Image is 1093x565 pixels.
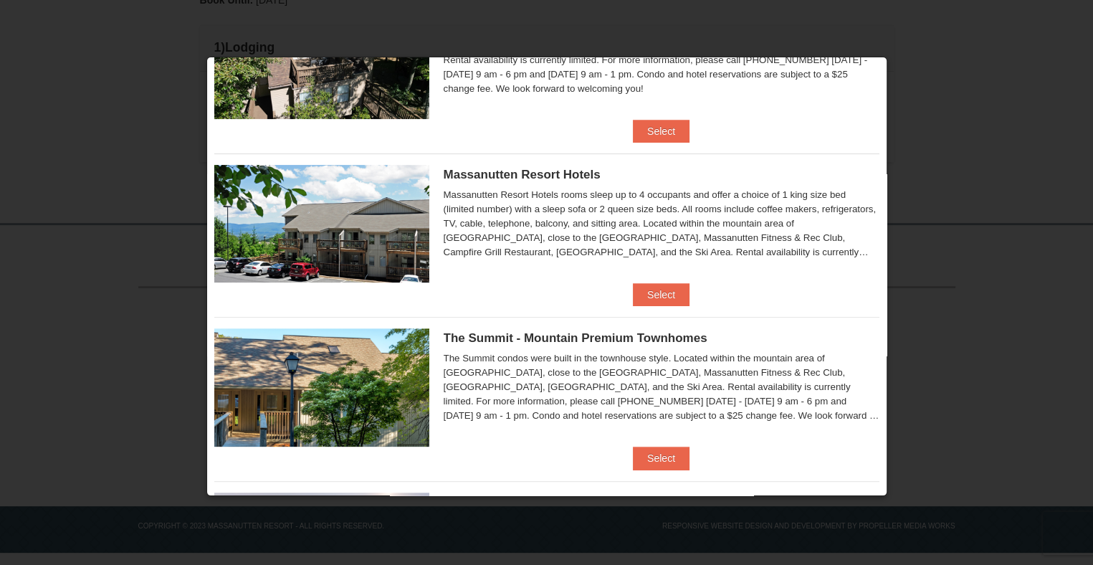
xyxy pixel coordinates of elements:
div: The Summit condos were built in the townhouse style. Located within the mountain area of [GEOGRAP... [444,351,879,423]
span: The Summit - Mountain Premium Townhomes [444,331,707,345]
img: 19219034-1-0eee7e00.jpg [214,328,429,446]
img: 19219019-2-e70bf45f.jpg [214,1,429,119]
button: Select [633,283,689,306]
img: 19219026-1-e3b4ac8e.jpg [214,165,429,282]
div: Located within the mountain area of [GEOGRAPHIC_DATA], close to the [GEOGRAPHIC_DATA], Massanutte... [444,24,879,96]
button: Select [633,447,689,470]
button: Select [633,120,689,143]
div: Massanutten Resort Hotels rooms sleep up to 4 occupants and offer a choice of 1 king size bed (li... [444,188,879,260]
span: Massanutten Resort Hotels [444,168,601,181]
